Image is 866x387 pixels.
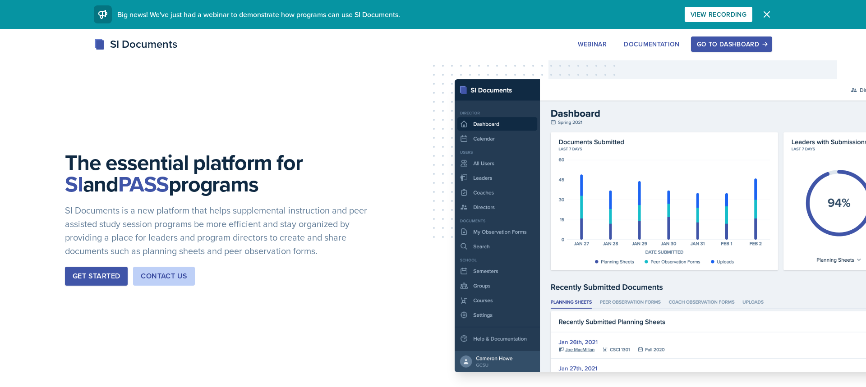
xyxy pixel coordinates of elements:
[691,11,746,18] div: View Recording
[572,36,613,52] button: Webinar
[141,271,187,282] div: Contact Us
[578,41,607,48] div: Webinar
[618,36,686,52] button: Documentation
[94,36,177,52] div: SI Documents
[117,9,400,19] span: Big news! We've just had a webinar to demonstrate how programs can use SI Documents.
[65,267,128,286] button: Get Started
[73,271,120,282] div: Get Started
[691,36,772,52] button: Go to Dashboard
[624,41,680,48] div: Documentation
[685,7,752,22] button: View Recording
[697,41,766,48] div: Go to Dashboard
[133,267,195,286] button: Contact Us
